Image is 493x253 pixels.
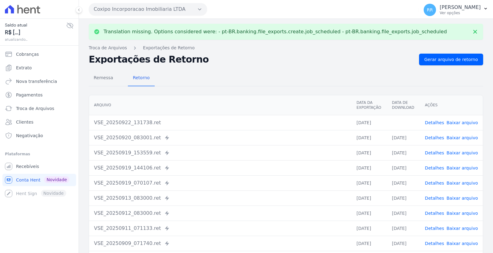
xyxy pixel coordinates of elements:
div: VSE_20250922_131738.ret [94,119,347,126]
td: [DATE] [387,236,420,251]
a: Troca de Arquivos [2,102,76,115]
a: Negativação [2,129,76,142]
div: VSE_20250919_070107.ret [94,179,347,187]
th: Ações [420,95,483,115]
a: Baixar arquivo [446,120,478,125]
span: Troca de Arquivos [16,105,54,112]
a: Conta Hent Novidade [2,174,76,186]
a: Baixar arquivo [446,211,478,216]
a: Recebíveis [2,160,76,173]
a: Detalhes [425,135,444,140]
a: Clientes [2,116,76,128]
a: Cobranças [2,48,76,60]
span: Conta Hent [16,177,40,183]
p: Translation missing. Options considered were: - pt-BR.banking.file_exports.create.job_scheduled -... [104,29,447,35]
td: [DATE] [352,190,387,206]
td: [DATE] [352,160,387,175]
a: Exportações de Retorno [143,45,195,51]
th: Data de Download [387,95,420,115]
a: Pagamentos [2,89,76,101]
div: VSE_20250912_083000.ret [94,210,347,217]
div: VSE_20250919_153559.ret [94,149,347,157]
a: Detalhes [425,181,444,186]
span: Retorno [129,71,153,84]
span: Cobranças [16,51,39,57]
a: Troca de Arquivos [89,45,127,51]
td: [DATE] [352,175,387,190]
td: [DATE] [387,190,420,206]
a: Detalhes [425,120,444,125]
a: Gerar arquivo de retorno [419,54,483,65]
span: Gerar arquivo de retorno [424,56,478,63]
a: Remessa [89,70,118,86]
div: VSE_20250913_083000.ret [94,194,347,202]
div: VSE_20250919_144106.ret [94,164,347,172]
a: Nova transferência [2,75,76,88]
p: [PERSON_NAME] [440,4,481,10]
td: [DATE] [387,206,420,221]
td: [DATE] [352,236,387,251]
div: VSE_20250920_083001.ret [94,134,347,141]
a: Detalhes [425,226,444,231]
nav: Sidebar [5,48,74,200]
td: [DATE] [387,145,420,160]
nav: Breadcrumb [89,45,483,51]
td: [DATE] [387,175,420,190]
span: Extrato [16,65,32,71]
span: Pagamentos [16,92,43,98]
div: VSE_20250911_071133.ret [94,225,347,232]
td: [DATE] [352,206,387,221]
span: Novidade [44,176,69,183]
span: Negativação [16,133,43,139]
a: Detalhes [425,150,444,155]
td: [DATE] [387,130,420,145]
a: Extrato [2,62,76,74]
a: Baixar arquivo [446,196,478,201]
a: Detalhes [425,196,444,201]
span: Clientes [16,119,33,125]
h2: Exportações de Retorno [89,55,414,64]
td: [DATE] [387,160,420,175]
span: Nova transferência [16,78,57,84]
a: Baixar arquivo [446,181,478,186]
a: Baixar arquivo [446,150,478,155]
th: Data da Exportação [352,95,387,115]
span: Recebíveis [16,163,39,169]
td: [DATE] [352,145,387,160]
td: [DATE] [352,130,387,145]
span: R$ [...] [5,28,66,37]
span: Saldo atual [5,22,66,28]
p: Ver opções [440,10,481,15]
button: Coxipo Incorporacao Imobiliaria LTDA [89,3,207,15]
button: RR [PERSON_NAME] Ver opções [419,1,493,18]
td: [DATE] [352,115,387,130]
a: Baixar arquivo [446,226,478,231]
td: [DATE] [387,221,420,236]
a: Detalhes [425,211,444,216]
span: atualizando... [5,37,66,42]
span: Remessa [90,71,117,84]
a: Detalhes [425,165,444,170]
a: Baixar arquivo [446,135,478,140]
div: Plataformas [5,150,74,158]
a: Baixar arquivo [446,241,478,246]
th: Arquivo [89,95,352,115]
a: Detalhes [425,241,444,246]
span: RR [427,8,433,12]
td: [DATE] [352,221,387,236]
a: Retorno [128,70,155,86]
a: Baixar arquivo [446,165,478,170]
div: VSE_20250909_071740.ret [94,240,347,247]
